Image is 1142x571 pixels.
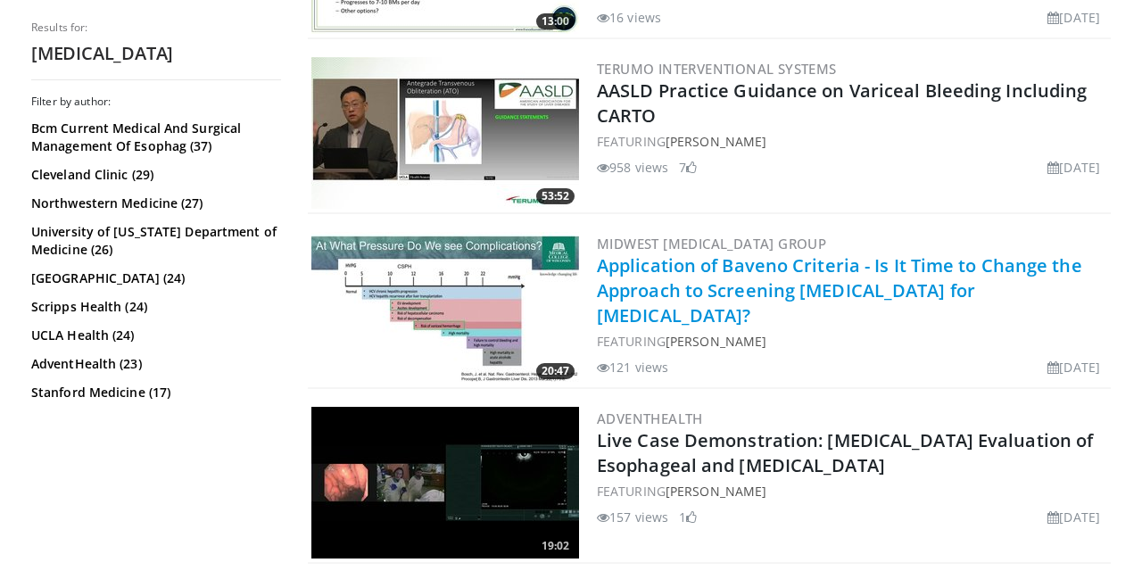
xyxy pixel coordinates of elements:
[31,298,277,316] a: Scripps Health (24)
[31,327,277,344] a: UCLA Health (24)
[31,95,281,109] h3: Filter by author:
[597,428,1093,477] a: Live Case Demonstration: [MEDICAL_DATA] Evaluation of Esophageal and [MEDICAL_DATA]
[31,120,277,155] a: Bcm Current Medical And Surgical Management Of Esophag (37)
[311,232,579,384] img: 63a17dee-422a-4ff4-afa9-4d4be2e13069.300x170_q85_crop-smart_upscale.jpg
[1047,508,1100,526] li: [DATE]
[666,133,766,150] a: [PERSON_NAME]
[597,508,668,526] li: 157 views
[597,60,837,78] a: Terumo Interventional Systems
[679,508,697,526] li: 1
[31,355,277,373] a: AdventHealth (23)
[31,384,277,401] a: Stanford Medicine (17)
[536,13,575,29] span: 13:00
[536,188,575,204] span: 53:52
[1047,158,1100,177] li: [DATE]
[679,158,697,177] li: 7
[31,21,281,35] p: Results for:
[311,57,579,209] img: d458a976-084f-4cc6-99db-43f8cfe48950.300x170_q85_crop-smart_upscale.jpg
[597,158,668,177] li: 958 views
[1047,358,1100,377] li: [DATE]
[31,223,277,259] a: University of [US_STATE] Department of Medicine (26)
[597,253,1082,327] a: Application of Baveno Criteria - Is It Time to Change the Approach to Screening [MEDICAL_DATA] fo...
[311,407,579,559] img: e2fd5263-aa2f-44eb-99b3-1630f3f83b14.300x170_q85_crop-smart_upscale.jpg
[31,269,277,287] a: [GEOGRAPHIC_DATA] (24)
[536,363,575,379] span: 20:47
[597,132,1107,151] div: FEATURING
[1047,8,1100,27] li: [DATE]
[597,482,1107,501] div: FEATURING
[666,333,766,350] a: [PERSON_NAME]
[597,8,661,27] li: 16 views
[597,79,1087,128] a: AASLD Practice Guidance on Variceal Bleeding Including CARTO
[536,538,575,554] span: 19:02
[597,410,703,427] a: AdventHealth
[31,166,277,184] a: Cleveland Clinic (29)
[311,57,579,209] a: 53:52
[597,358,668,377] li: 121 views
[311,407,579,559] a: 19:02
[666,483,766,500] a: [PERSON_NAME]
[311,232,579,384] a: 20:47
[31,194,277,212] a: Northwestern Medicine (27)
[31,42,281,65] h2: [MEDICAL_DATA]
[597,332,1107,351] div: FEATURING
[597,235,826,252] a: Midwest [MEDICAL_DATA] Group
